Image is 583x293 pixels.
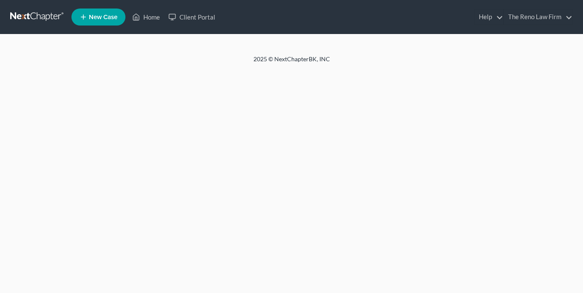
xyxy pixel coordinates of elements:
[164,9,219,25] a: Client Portal
[475,9,503,25] a: Help
[71,9,125,26] new-legal-case-button: New Case
[49,55,534,70] div: 2025 © NextChapterBK, INC
[128,9,164,25] a: Home
[504,9,572,25] a: The Reno Law Firm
